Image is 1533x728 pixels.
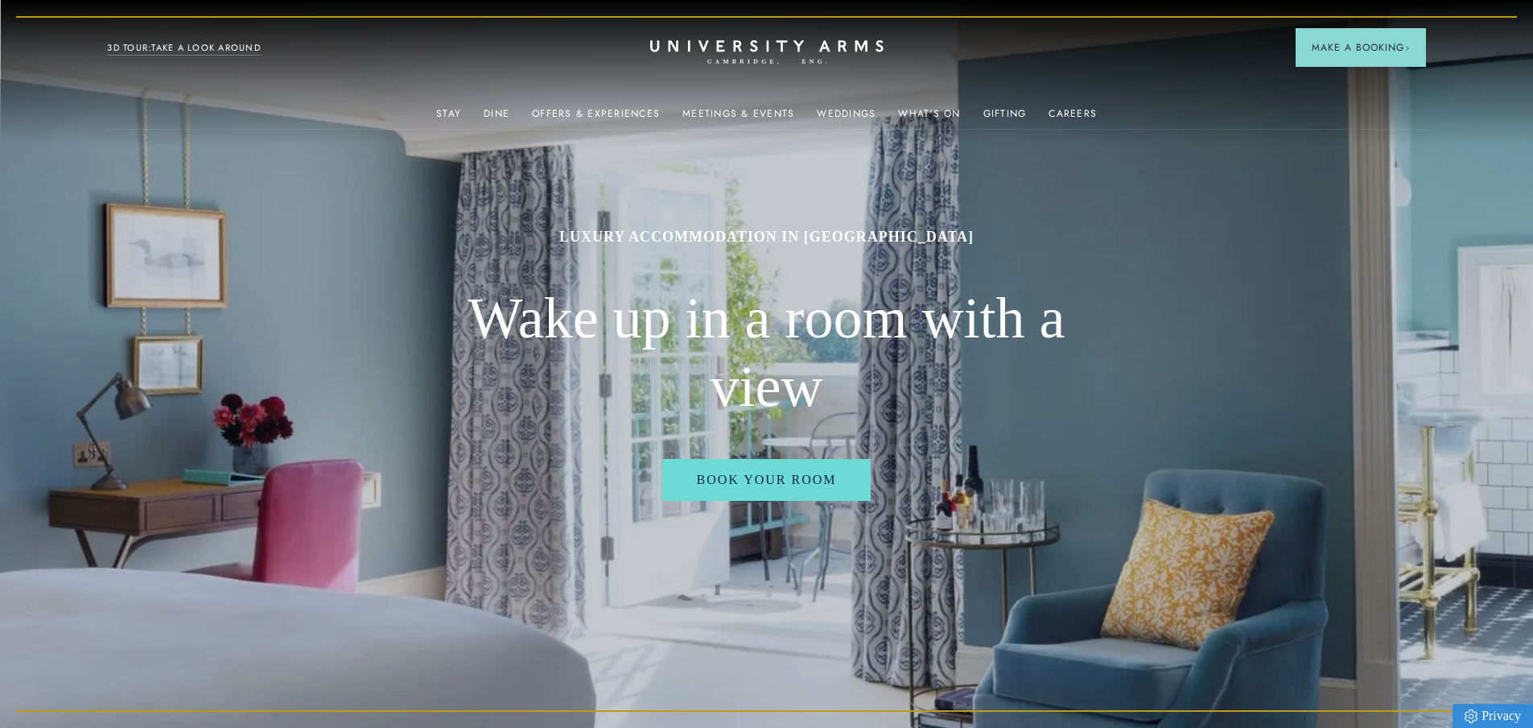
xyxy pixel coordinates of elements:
[898,108,960,129] a: What's On
[682,108,794,129] a: Meetings & Events
[817,108,876,129] a: Weddings
[662,459,870,501] a: Book Your Room
[650,40,884,65] a: Home
[1465,709,1477,723] img: Privacy
[532,108,660,129] a: Offers & Experiences
[1049,108,1097,129] a: Careers
[1453,704,1533,728] a: Privacy
[1404,45,1410,51] img: Arrow icon
[445,284,1089,422] h2: Wake up in a room with a view
[484,108,509,129] a: Dine
[436,108,461,129] a: Stay
[1296,28,1426,67] button: Make a BookingArrow icon
[445,227,1089,246] h1: Luxury Accommodation in [GEOGRAPHIC_DATA]
[983,108,1027,129] a: Gifting
[107,41,261,56] a: 3D TOUR:TAKE A LOOK AROUND
[1312,40,1410,55] span: Make a Booking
